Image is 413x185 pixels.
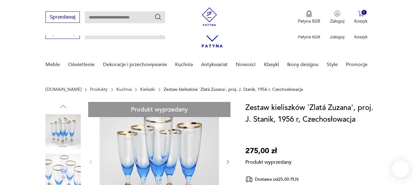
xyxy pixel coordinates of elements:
a: Sprzedawaj [45,32,80,36]
button: Patyna B2B [298,11,320,24]
a: Promocje [346,53,368,77]
a: Klasyki [264,53,279,77]
iframe: Smartsupp widget button [392,160,409,178]
a: Produkty [90,87,108,92]
p: Koszyk [354,18,368,24]
a: Style [327,53,338,77]
button: 0Koszyk [354,11,368,24]
p: Zaloguj [330,34,344,40]
button: Zaloguj [330,11,344,24]
p: Koszyk [354,34,368,40]
a: [DOMAIN_NAME] [45,87,82,92]
a: Kieliszki [140,87,155,92]
a: Ikony designu [287,53,318,77]
a: Dekoracje i przechowywanie [103,53,167,77]
p: Patyna B2B [298,18,320,24]
a: Nowości [236,53,256,77]
button: Sprzedawaj [45,11,80,23]
a: Kuchnia [175,53,193,77]
p: Patyna B2B [298,34,320,40]
div: Dostawa od 25,00 PLN [245,175,320,183]
a: Antykwariat [201,53,228,77]
p: Produkt wyprzedany [245,157,291,166]
h1: Zestaw kieliszków 'Zlatá Zuzana', proj. J. Stanik, 1956 r, Czechosłowacja [245,102,374,125]
a: Oświetlenie [68,53,95,77]
img: Patyna - sklep z meblami i dekoracjami vintage [200,7,219,26]
img: Ikonka użytkownika [334,11,340,17]
p: Zestaw kieliszków 'Zlatá Zuzana', proj. J. Stanik, 1956 r, Czechosłowacja [164,87,303,92]
img: Ikona dostawy [245,175,253,183]
a: Kuchnia [116,87,132,92]
div: 0 [362,10,367,15]
img: Ikona medalu [306,11,312,17]
p: Zaloguj [330,18,344,24]
a: Meble [45,53,60,77]
img: Ikona koszyka [358,11,364,17]
button: Szukaj [154,13,162,21]
a: Sprzedawaj [45,15,80,20]
a: Ikona medaluPatyna B2B [298,11,320,24]
p: 275,00 zł [245,145,291,157]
